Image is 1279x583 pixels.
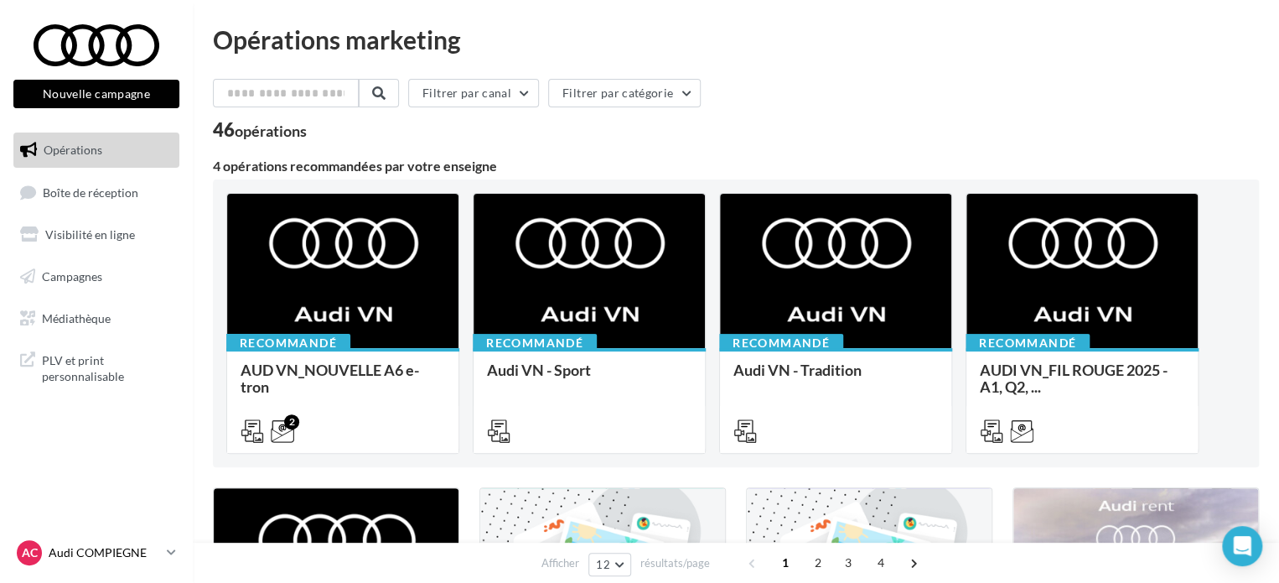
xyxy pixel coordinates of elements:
div: Opérations marketing [213,27,1259,52]
span: Visibilité en ligne [45,227,135,242]
p: Audi COMPIEGNE [49,544,160,561]
span: 1 [772,549,799,576]
a: Opérations [10,133,183,168]
span: AUD VN_NOUVELLE A6 e-tron [241,361,419,396]
button: 12 [588,553,631,576]
span: Opérations [44,143,102,157]
span: 2 [805,549,831,576]
span: Afficher [541,555,579,571]
span: 4 [867,549,894,576]
span: Audi VN - Tradition [733,361,862,379]
div: 4 opérations recommandées par votre enseigne [213,159,1259,173]
a: PLV et print personnalisable [10,342,183,392]
span: résultats/page [640,555,710,571]
button: Nouvelle campagne [13,80,179,108]
a: Boîte de réception [10,174,183,211]
div: Recommandé [473,334,597,352]
span: AUDI VN_FIL ROUGE 2025 - A1, Q2, ... [980,361,1168,396]
div: Open Intercom Messenger [1222,526,1262,566]
div: Recommandé [226,334,350,352]
span: 12 [596,558,610,571]
div: Recommandé [966,334,1090,352]
button: Filtrer par canal [408,79,539,107]
div: Recommandé [719,334,843,352]
a: Campagnes [10,259,183,294]
span: AC [22,544,38,561]
button: Filtrer par catégorie [548,79,701,107]
a: Médiathèque [10,301,183,336]
div: 46 [213,121,307,139]
span: Médiathèque [42,310,111,325]
span: Boîte de réception [43,185,138,199]
span: Audi VN - Sport [487,361,591,379]
span: Campagnes [42,269,102,284]
a: Visibilité en ligne [10,217,183,252]
span: PLV et print personnalisable [42,349,173,385]
div: opérations [235,123,307,138]
span: 3 [835,549,862,576]
div: 2 [284,414,299,429]
a: AC Audi COMPIEGNE [13,537,179,569]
